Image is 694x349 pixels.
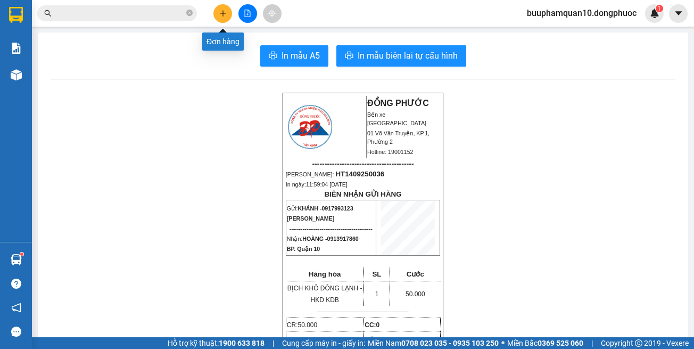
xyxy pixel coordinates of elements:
img: warehouse-icon [11,69,22,80]
span: 01 Võ Văn Truyện, KP.1, Phường 2 [84,32,146,45]
span: 50.000 [382,337,402,344]
span: KHÁNH - [298,205,353,212]
img: icon-new-feature [650,9,659,18]
span: close-circle [186,9,193,19]
strong: BIÊN NHẬN GỬI HÀNG [324,190,401,198]
input: Tìm tên, số ĐT hoặc mã đơn [59,7,184,19]
button: aim [263,4,282,23]
span: ⚪️ [501,341,505,345]
span: 0 [311,337,315,344]
span: 19:04:48 [DATE] [23,77,65,84]
span: HKD KDB [310,296,338,304]
span: 50.000 [298,321,317,329]
span: 11:59:04 [DATE] [306,181,348,188]
span: search [44,10,52,17]
sup: 1 [20,253,23,256]
span: BỊCH KHÔ ĐÔNG LẠNH - [287,285,362,304]
sup: 1 [656,5,663,12]
span: -------------------------------------------- [290,225,373,232]
img: logo [286,103,334,150]
strong: ĐỒNG PHƯỚC [367,99,429,108]
span: Hàng hóa [309,270,341,278]
strong: 0708 023 035 - 0935 103 250 [401,339,499,347]
span: In mẫu biên lai tự cấu hình [358,49,458,62]
span: notification [11,303,21,313]
span: [PERSON_NAME] [287,215,334,222]
span: file-add [244,10,251,17]
span: buuphamquan10.dongphuoc [518,6,645,20]
span: Bến xe [GEOGRAPHIC_DATA] [84,17,143,30]
strong: ĐỒNG PHƯỚC [84,6,146,15]
button: printerIn mẫu A5 [260,45,328,67]
span: Miền Nam [368,337,499,349]
strong: 0369 525 060 [538,339,583,347]
span: | [591,337,593,349]
span: message [11,327,21,337]
span: In ngày: [286,181,348,188]
img: solution-icon [11,43,22,54]
p: ------------------------------------------- [286,307,440,316]
span: Cước [407,270,424,278]
span: Phí TH: [287,336,315,344]
span: HT1409250036 [335,170,384,178]
span: HOÀNG - [302,236,358,242]
span: 0913917860 [327,236,359,242]
span: | [272,337,274,349]
span: 01 Võ Văn Truyện, KP.1, Phường 2 [367,130,429,145]
span: Cung cấp máy in - giấy in: [282,337,365,349]
button: caret-down [669,4,688,23]
span: Tổng: [365,337,402,344]
span: 0917993123 [321,205,353,212]
span: 0 [376,321,380,329]
span: CR: [287,321,317,329]
span: printer [269,51,277,61]
span: printer [345,51,353,61]
span: Gửi: [287,205,353,212]
span: 1 [375,290,379,298]
span: copyright [635,339,642,347]
span: caret-down [674,9,683,18]
span: close-circle [186,10,193,16]
span: Hỗ trợ kỹ thuật: [168,337,265,349]
span: aim [268,10,276,17]
img: logo-vxr [9,7,23,23]
span: ----------------------------------------- [29,58,130,66]
span: plus [219,10,227,17]
img: logo [4,6,51,53]
span: question-circle [11,279,21,289]
button: file-add [238,4,257,23]
span: BPQ101409250095 [53,68,116,76]
span: Hotline: 19001152 [84,47,130,54]
span: In ngày: [3,77,65,84]
span: SL [372,270,381,278]
span: BP. Quận 10 [287,246,320,252]
span: Hotline: 19001152 [367,149,414,155]
strong: 1900 633 818 [219,339,265,347]
span: Nhận: [287,236,359,242]
span: [PERSON_NAME]: [3,69,115,75]
span: Bến xe [GEOGRAPHIC_DATA] [367,111,426,126]
span: In mẫu A5 [282,49,320,62]
span: [PERSON_NAME]: [286,171,384,177]
span: ----------------------------------------- [312,159,414,168]
strong: CC: [365,321,379,329]
span: 1 [657,5,661,12]
span: Miền Bắc [507,337,583,349]
button: plus [213,4,232,23]
span: 50.000 [406,290,425,298]
button: printerIn mẫu biên lai tự cấu hình [336,45,466,67]
img: warehouse-icon [11,254,22,265]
